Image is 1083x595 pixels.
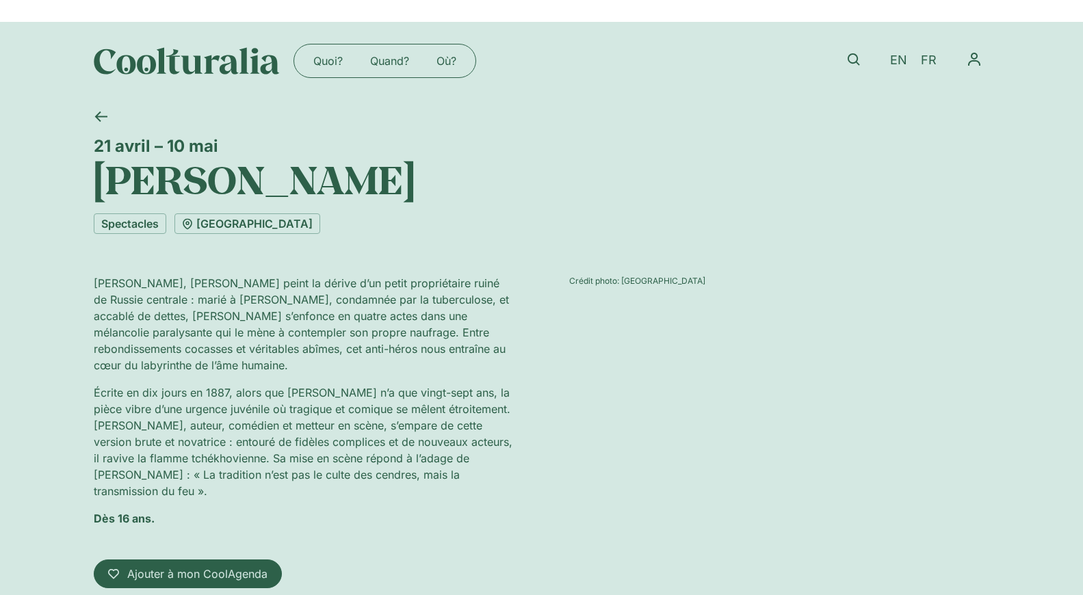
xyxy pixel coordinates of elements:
[94,275,514,373] p: [PERSON_NAME], [PERSON_NAME] peint la dérive d’un petit propriétaire ruiné de Russie centrale : m...
[94,213,166,234] a: Spectacles
[883,51,914,70] a: EN
[890,53,907,68] span: EN
[569,275,990,287] div: Crédit photo: [GEOGRAPHIC_DATA]
[94,384,514,499] p: Écrite en dix jours en 1887, alors que [PERSON_NAME] n’a que vingt-sept ans, la pièce vibre d’une...
[356,50,423,72] a: Quand?
[958,44,990,75] nav: Menu
[300,50,356,72] a: Quoi?
[174,213,320,234] a: [GEOGRAPHIC_DATA]
[127,566,268,582] span: Ajouter à mon CoolAgenda
[94,136,990,156] div: 21 avril – 10 mai
[914,51,943,70] a: FR
[300,50,470,72] nav: Menu
[423,50,470,72] a: Où?
[94,512,155,525] b: Dès 16 ans.
[94,156,990,202] h1: [PERSON_NAME]
[94,559,282,588] a: Ajouter à mon CoolAgenda
[958,44,990,75] button: Permuter le menu
[921,53,937,68] span: FR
